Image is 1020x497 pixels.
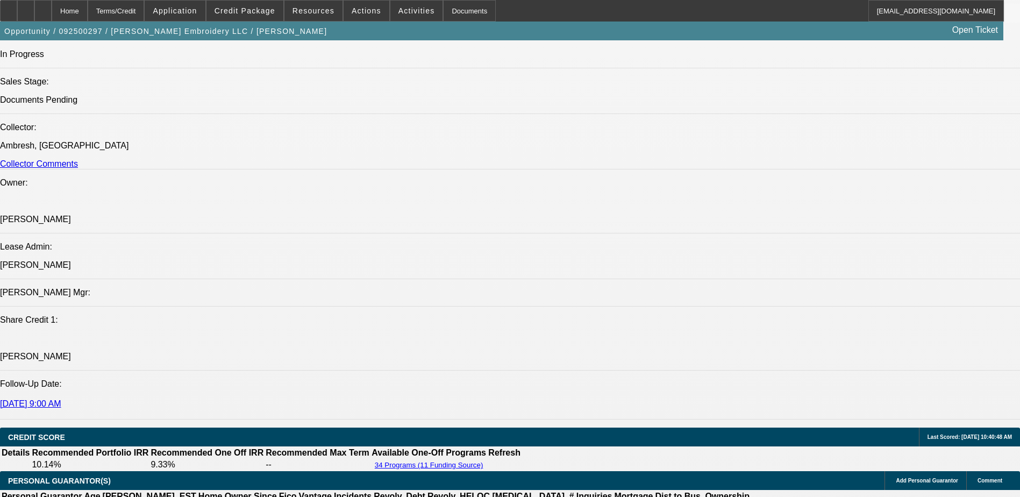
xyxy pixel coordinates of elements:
[896,478,958,484] span: Add Personal Guarantor
[150,459,264,470] td: 9.33%
[206,1,283,21] button: Credit Package
[8,477,111,485] span: PERSONAL GUARANTOR(S)
[31,459,149,470] td: 10.14%
[928,434,1012,440] span: Last Scored: [DATE] 10:40:48 AM
[372,460,487,470] button: 34 Programs (11 Funding Source)
[352,6,381,15] span: Actions
[371,448,487,458] th: Available One-Off Programs
[145,1,205,21] button: Application
[978,478,1002,484] span: Comment
[265,448,370,458] th: Recommended Max Term
[8,433,65,442] span: CREDIT SCORE
[215,6,275,15] span: Credit Package
[153,6,197,15] span: Application
[265,459,370,470] td: --
[390,1,443,21] button: Activities
[1,448,30,458] th: Details
[284,1,343,21] button: Resources
[398,6,435,15] span: Activities
[488,448,521,458] th: Refresh
[344,1,389,21] button: Actions
[31,448,149,458] th: Recommended Portfolio IRR
[293,6,334,15] span: Resources
[150,448,264,458] th: Recommended One Off IRR
[948,21,1002,39] a: Open Ticket
[4,27,327,35] span: Opportunity / 092500297 / [PERSON_NAME] Embroidery LLC / [PERSON_NAME]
